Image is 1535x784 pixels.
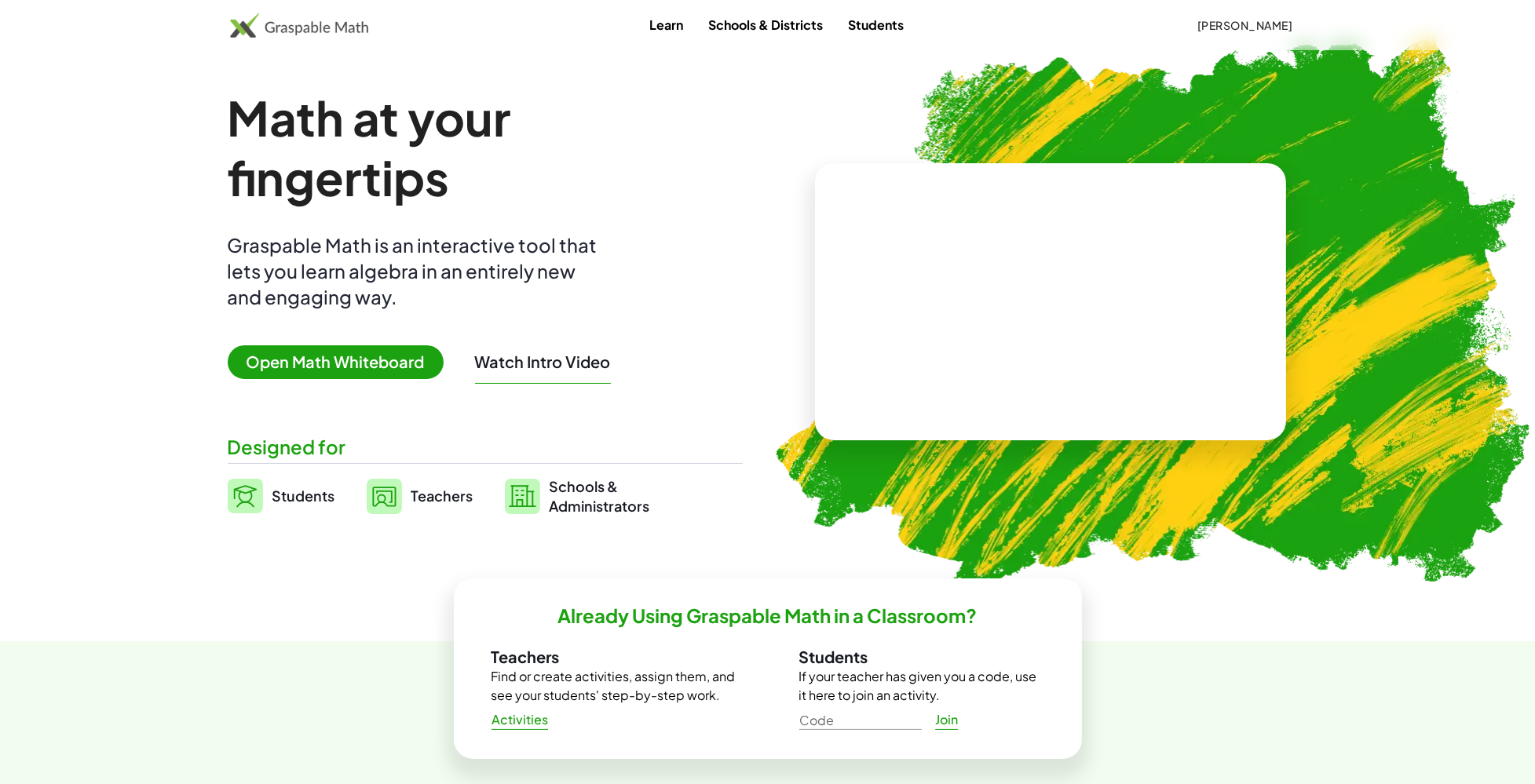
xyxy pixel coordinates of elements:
img: svg%3e [505,479,540,514]
img: svg%3e [367,479,402,514]
h3: Teachers [492,647,736,667]
video: What is this? This is dynamic math notation. Dynamic math notation plays a central role in how Gr... [933,243,1168,361]
a: Learn [637,10,696,39]
h1: Math at your fingertips [228,88,727,207]
div: Graspable Math is an interactive tool that lets you learn algebra in an entirely new and engaging... [228,232,605,310]
span: Schools & Administrators [550,476,650,516]
a: Teachers [367,476,473,516]
a: Students [228,476,335,516]
span: Open Math Whiteboard [228,345,444,379]
span: Join [935,712,959,728]
button: [PERSON_NAME] [1185,11,1306,39]
a: Schools & Districts [696,10,835,39]
h3: Students [799,647,1044,667]
span: Activities [492,712,549,728]
a: Join [922,706,972,734]
a: Open Math Whiteboard [228,355,456,371]
span: [PERSON_NAME] [1197,18,1293,32]
button: Watch Intro Video [475,352,611,372]
p: Find or create activities, assign them, and see your students' step-by-step work. [492,667,736,705]
img: svg%3e [228,479,263,513]
span: Students [272,487,335,505]
p: If your teacher has given you a code, use it here to join an activity. [799,667,1044,705]
a: Activities [479,706,561,734]
a: Students [835,10,916,39]
div: Designed for [228,434,743,460]
h2: Already Using Graspable Math in a Classroom? [558,603,978,628]
span: Teachers [411,487,473,505]
a: Schools &Administrators [505,476,650,516]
